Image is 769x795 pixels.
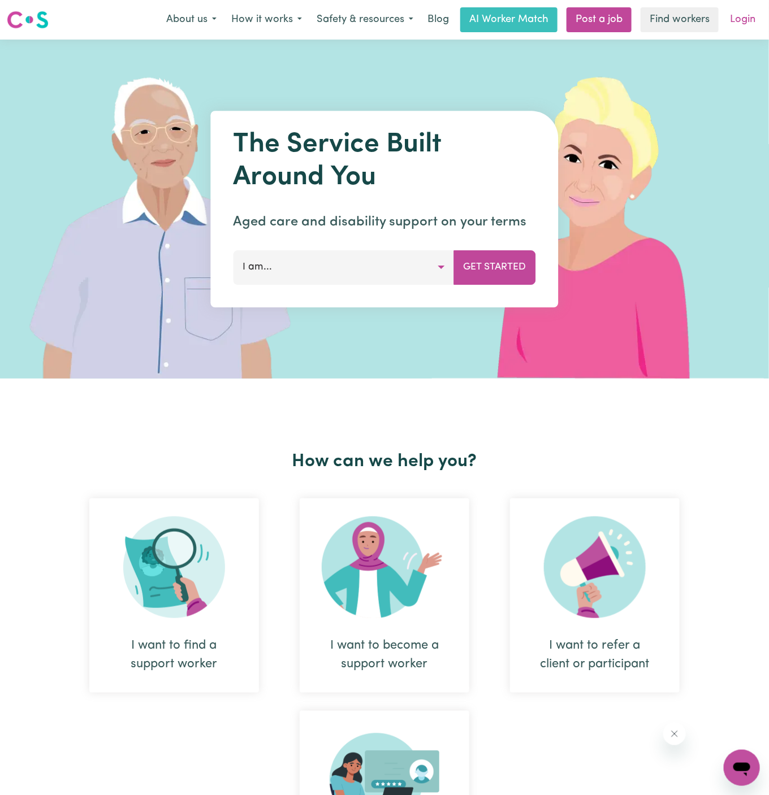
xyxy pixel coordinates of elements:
[309,8,421,32] button: Safety & resources
[724,750,760,786] iframe: Button to launch messaging window
[69,451,700,472] h2: How can we help you?
[544,516,646,618] img: Refer
[322,516,447,618] img: Become Worker
[224,8,309,32] button: How it works
[567,7,632,32] a: Post a job
[300,498,469,693] div: I want to become a support worker
[641,7,719,32] a: Find workers
[116,636,232,674] div: I want to find a support worker
[7,8,68,17] span: Need any help?
[723,7,762,32] a: Login
[327,636,442,674] div: I want to become a support worker
[7,10,49,30] img: Careseekers logo
[89,498,259,693] div: I want to find a support worker
[454,250,536,284] button: Get Started
[234,129,536,194] h1: The Service Built Around You
[537,636,653,674] div: I want to refer a client or participant
[663,723,686,745] iframe: Close message
[123,516,225,618] img: Search
[7,7,49,33] a: Careseekers logo
[234,250,455,284] button: I am...
[159,8,224,32] button: About us
[510,498,680,693] div: I want to refer a client or participant
[234,212,536,232] p: Aged care and disability support on your terms
[460,7,558,32] a: AI Worker Match
[421,7,456,32] a: Blog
